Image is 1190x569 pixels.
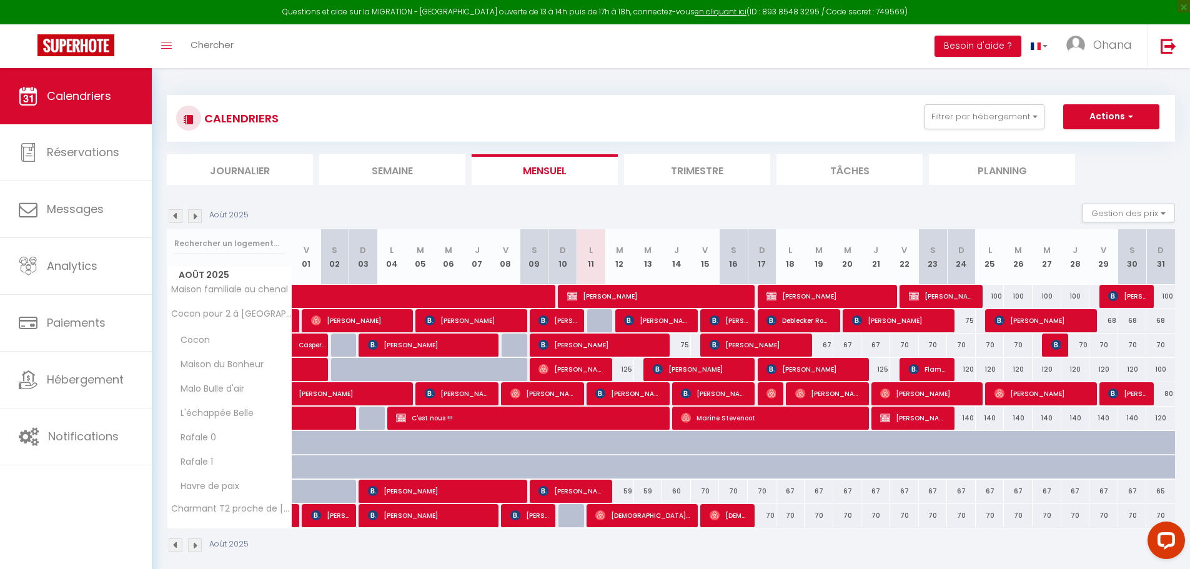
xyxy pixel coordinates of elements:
li: Trimestre [624,154,770,185]
span: Cocon pour 2 à [GEOGRAPHIC_DATA] [169,309,294,319]
div: 75 [662,334,691,357]
span: Paiements [47,315,106,330]
abbr: J [674,244,679,256]
div: 100 [1146,358,1175,381]
div: 70 [1004,334,1033,357]
th: 04 [377,229,406,285]
span: [PERSON_NAME] [909,284,976,308]
abbr: M [1043,244,1051,256]
span: [PERSON_NAME] [766,382,776,405]
th: 05 [406,229,435,285]
span: [PERSON_NAME] [510,382,577,405]
li: Journalier [167,154,313,185]
div: 67 [833,334,862,357]
th: 08 [492,229,520,285]
div: 120 [1089,358,1118,381]
div: 120 [947,358,976,381]
div: 70 [1061,334,1090,357]
abbr: D [560,244,566,256]
div: 100 [1004,285,1033,308]
span: [PERSON_NAME] [766,284,891,308]
th: 20 [833,229,862,285]
div: 140 [976,407,1004,430]
div: 60 [662,480,691,503]
div: 140 [1033,407,1061,430]
div: 125 [861,358,890,381]
span: [PERSON_NAME] [425,309,520,332]
span: [PERSON_NAME] [567,284,749,308]
div: 100 [1061,285,1090,308]
span: [PERSON_NAME] [538,357,605,381]
img: logout [1161,38,1176,54]
div: 140 [1004,407,1033,430]
button: Gestion des prix [1082,204,1175,222]
div: 140 [947,407,976,430]
span: Août 2025 [167,266,292,284]
span: [PERSON_NAME] [624,309,691,332]
th: 06 [434,229,463,285]
span: Chercher [191,38,234,51]
div: 120 [1033,358,1061,381]
th: 27 [1033,229,1061,285]
div: 140 [1089,407,1118,430]
th: 30 [1118,229,1147,285]
button: Filtrer par hébergement [925,104,1044,129]
div: 70 [1118,334,1147,357]
div: 120 [1146,407,1175,430]
th: 18 [776,229,805,285]
abbr: L [390,244,394,256]
span: [PERSON_NAME] [710,309,748,332]
abbr: M [644,244,652,256]
div: 67 [805,480,833,503]
div: 70 [833,504,862,527]
span: [PERSON_NAME] [880,382,976,405]
abbr: J [475,244,480,256]
th: 01 [292,229,321,285]
span: [PERSON_NAME] [852,309,948,332]
div: 70 [1033,504,1061,527]
th: 13 [634,229,663,285]
th: 21 [861,229,890,285]
span: [DEMOGRAPHIC_DATA][PERSON_NAME] [710,503,748,527]
span: [PERSON_NAME] [299,375,414,399]
abbr: V [702,244,708,256]
input: Rechercher un logement... [174,232,285,255]
div: 70 [947,334,976,357]
div: 120 [976,358,1004,381]
abbr: V [304,244,309,256]
span: [PERSON_NAME] [311,309,407,332]
span: [PERSON_NAME] [994,309,1090,332]
button: Actions [1063,104,1159,129]
span: C'est nous !!! [396,406,664,430]
span: [PERSON_NAME] [1051,333,1061,357]
span: Deblecker Romain [766,309,833,332]
div: 70 [890,504,919,527]
span: [PERSON_NAME] [880,406,947,430]
div: 70 [1061,504,1090,527]
div: 65 [1146,480,1175,503]
abbr: D [360,244,366,256]
th: 15 [691,229,720,285]
span: Charmant T2 proche de [GEOGRAPHIC_DATA] [169,504,294,513]
span: [DEMOGRAPHIC_DATA][PERSON_NAME] [595,503,691,527]
abbr: D [759,244,765,256]
div: 80 [1146,382,1175,405]
div: 70 [691,480,720,503]
div: 70 [805,504,833,527]
a: Chercher [181,24,243,68]
span: [PERSON_NAME] [538,333,663,357]
span: [PERSON_NAME] [1108,284,1146,308]
div: 140 [1118,407,1147,430]
div: 67 [947,480,976,503]
span: [PERSON_NAME] [425,382,492,405]
span: [PERSON_NAME] [1108,382,1146,405]
div: 70 [748,480,776,503]
abbr: M [844,244,851,256]
span: Ohana [1093,37,1132,52]
abbr: M [815,244,823,256]
span: Havre de paix [169,480,242,493]
span: [PERSON_NAME] [368,503,492,527]
div: 68 [1118,309,1147,332]
span: [PERSON_NAME] [311,503,349,527]
abbr: L [988,244,992,256]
